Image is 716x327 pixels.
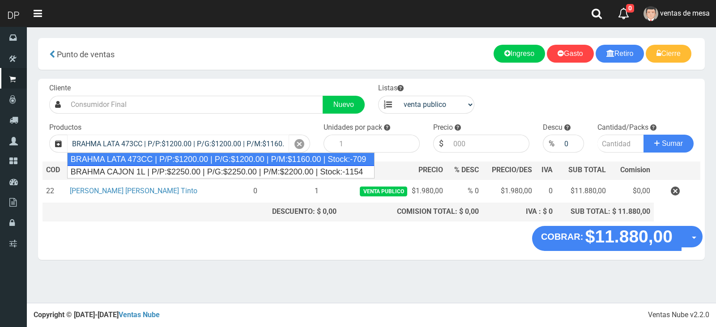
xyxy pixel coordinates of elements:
td: $0,00 [609,179,654,203]
div: IVA : $ 0 [486,207,553,217]
div: % [543,135,560,153]
a: Gasto [547,45,594,63]
strong: COBRAR: [541,232,583,242]
label: Cantidad/Packs [597,123,648,133]
label: Precio [433,123,453,133]
a: Ventas Nube [119,310,160,319]
td: 22 [43,179,66,203]
th: DES [66,161,218,179]
a: Cierre [646,45,691,63]
label: Cliente [49,83,71,93]
input: Consumidor Final [66,96,323,114]
div: BRAHMA LATA 473CC | P/P:$1200.00 | P/G:$1200.00 | P/M:$1160.00 | Stock:-709 [67,153,375,166]
label: Unidades por pack [324,123,382,133]
div: SUB TOTAL: $ 11.880,00 [560,207,650,217]
span: % DESC [454,166,479,174]
a: Retiro [596,45,644,63]
label: Productos [49,123,81,133]
td: $1.980,00 [482,179,536,203]
th: COD [43,161,66,179]
span: IVA [541,166,553,174]
input: 000 [449,135,529,153]
span: PRECIO [418,165,443,175]
span: Punto de ventas [57,50,115,59]
span: venta publico [360,187,407,196]
span: PRECIO/DES [492,166,532,174]
img: User Image [644,6,658,21]
input: 000 [560,135,584,153]
strong: Copyright © [DATE]-[DATE] [34,310,160,319]
a: Ingreso [494,45,545,63]
button: Sumar [644,135,694,153]
input: Cantidad [597,135,644,153]
td: $1.980,00 [340,179,447,203]
span: 0 [626,4,634,13]
input: Introduzca el nombre del producto [67,135,289,153]
td: 0 [536,179,556,203]
a: Nuevo [323,96,365,114]
span: Sumar [662,140,683,147]
td: 1 [293,179,340,203]
td: 0 [218,179,294,203]
span: SUB TOTAL [568,165,606,175]
label: Listas [378,83,404,93]
label: Descu [543,123,563,133]
div: Ventas Nube v2.2.0 [648,310,709,320]
div: COMISION TOTAL: $ 0,00 [344,207,479,217]
div: $ [433,135,449,153]
input: 1 [335,135,420,153]
td: % 0 [447,179,482,203]
div: BRAHMA CAJON 1L | P/P:$2250.00 | P/G:$2250.00 | P/M:$2200.00 | Stock:-1154 [68,166,374,178]
td: $11.880,00 [556,179,609,203]
div: DESCUENTO: $ 0,00 [222,207,337,217]
a: [PERSON_NAME] [PERSON_NAME] Tinto [70,187,197,195]
button: COBRAR: $11.880,00 [532,226,682,251]
span: Comision [620,165,650,175]
strong: $11.880,00 [585,227,673,246]
span: ventas de mesa [660,9,710,17]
